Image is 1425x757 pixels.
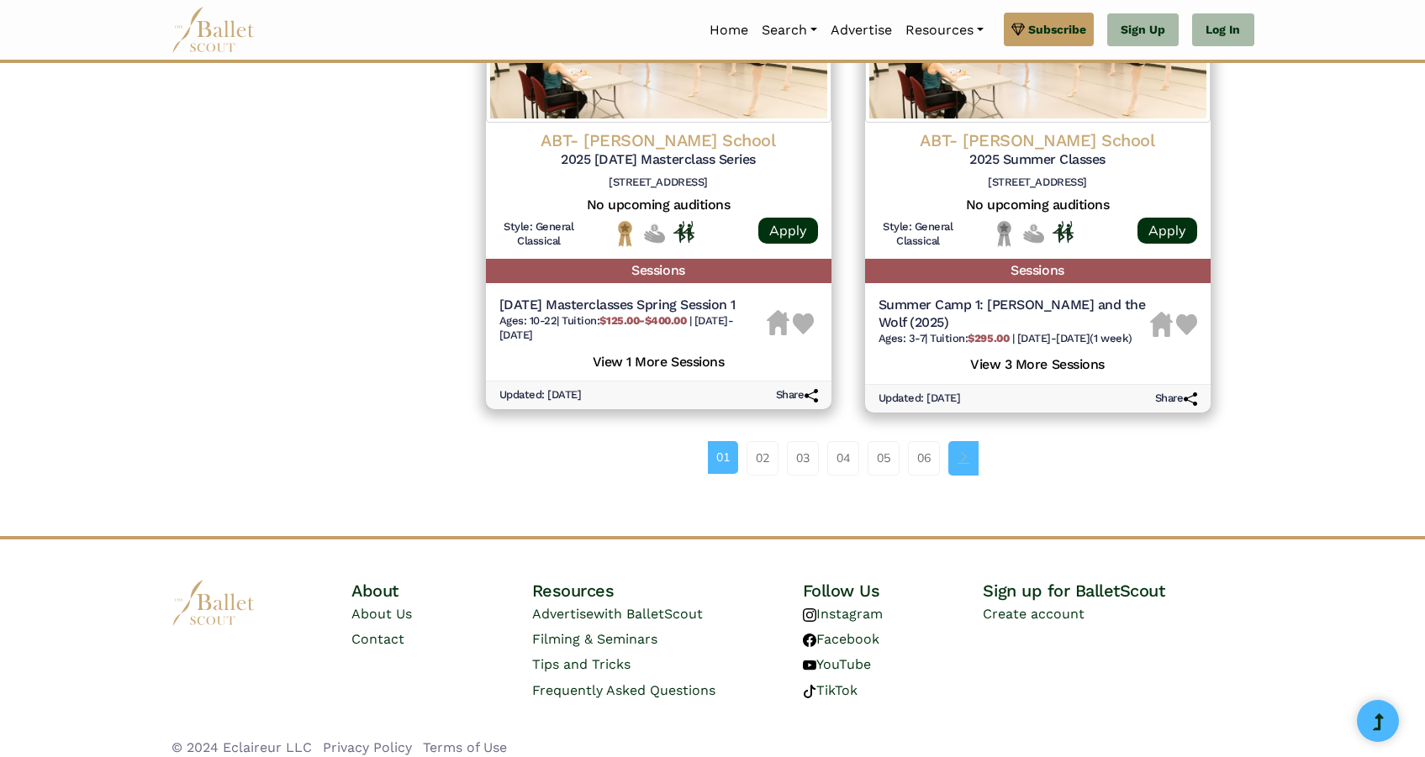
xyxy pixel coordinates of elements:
span: Tuition: [930,332,1011,344]
a: Privacy Policy [323,739,412,755]
span: Tuition: [562,314,689,327]
span: [DATE]-[DATE] (1 week) [1017,332,1132,344]
img: Heart [1176,314,1197,335]
a: 05 [868,441,900,475]
a: Search [755,13,824,48]
h5: View 3 More Sessions [879,352,1197,374]
img: instagram logo [803,608,816,622]
h5: 2025 Summer Classes [879,151,1197,169]
img: gem.svg [1011,20,1025,39]
a: 02 [747,441,778,475]
a: Instagram [803,606,883,622]
img: In Person [1053,221,1074,243]
a: Apply [1137,218,1197,244]
span: Ages: 10-22 [499,314,557,327]
span: [DATE]-[DATE] [499,314,734,341]
img: National [615,220,636,246]
h4: ABT- [PERSON_NAME] School [879,129,1197,151]
img: Housing Unavailable [1150,312,1173,337]
h5: No upcoming auditions [879,197,1197,214]
a: Advertisewith BalletScout [532,606,703,622]
h6: | | [499,314,767,343]
a: Create account [983,606,1085,622]
h5: View 1 More Sessions [499,350,818,371]
a: Tips and Tricks [532,656,631,672]
a: Terms of Use [423,739,507,755]
a: Frequently Asked Questions [532,682,715,698]
a: Advertise [824,13,899,48]
h6: Share [776,388,818,402]
a: Sign Up [1107,13,1179,47]
h6: Updated: [DATE] [879,392,961,406]
a: Contact [351,631,404,647]
img: tiktok logo [803,685,816,698]
h5: 2025 [DATE] Masterclass Series [499,151,818,169]
span: with BalletScout [594,606,703,622]
img: logo [172,580,256,626]
a: 01 [708,441,738,473]
h4: Follow Us [803,580,984,602]
nav: Page navigation example [708,441,988,475]
a: 03 [787,441,819,475]
a: Home [703,13,755,48]
img: youtube logo [803,659,816,672]
h4: Resources [532,580,803,602]
h5: Sessions [865,259,1211,283]
a: Resources [899,13,990,48]
a: 06 [908,441,940,475]
a: Apply [758,218,818,244]
img: Housing Unavailable [767,310,789,335]
a: Log In [1192,13,1253,47]
img: In Person [673,221,694,243]
h5: Summer Camp 1: [PERSON_NAME] and the Wolf (2025) [879,297,1150,332]
img: facebook logo [803,633,816,647]
span: Subscribe [1028,20,1086,39]
h6: [STREET_ADDRESS] [499,176,818,190]
span: Ages: 3-7 [879,332,926,344]
a: YouTube [803,656,871,672]
b: $295.00 [968,332,1009,344]
img: No Financial Aid [644,220,665,246]
h5: No upcoming auditions [499,197,818,214]
h6: Style: General Classical [499,220,579,249]
h6: Style: General Classical [879,220,958,249]
h6: Share [1155,392,1197,406]
h4: ABT- [PERSON_NAME] School [499,129,818,151]
a: Subscribe [1004,13,1094,46]
h5: Sessions [486,259,831,283]
img: Heart [793,313,814,334]
h5: [DATE] Masterclasses Spring Session 1 [499,297,767,314]
h4: About [351,580,532,602]
img: No Financial Aid [1023,220,1044,246]
a: 04 [827,441,859,475]
img: Local [994,220,1015,246]
a: Filming & Seminars [532,631,657,647]
a: Facebook [803,631,879,647]
a: TikTok [803,682,858,698]
b: $125.00-$400.00 [599,314,686,327]
h6: [STREET_ADDRESS] [879,176,1197,190]
a: About Us [351,606,412,622]
h6: | | [879,332,1150,346]
h4: Sign up for BalletScout [983,580,1253,602]
h6: Updated: [DATE] [499,388,582,402]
